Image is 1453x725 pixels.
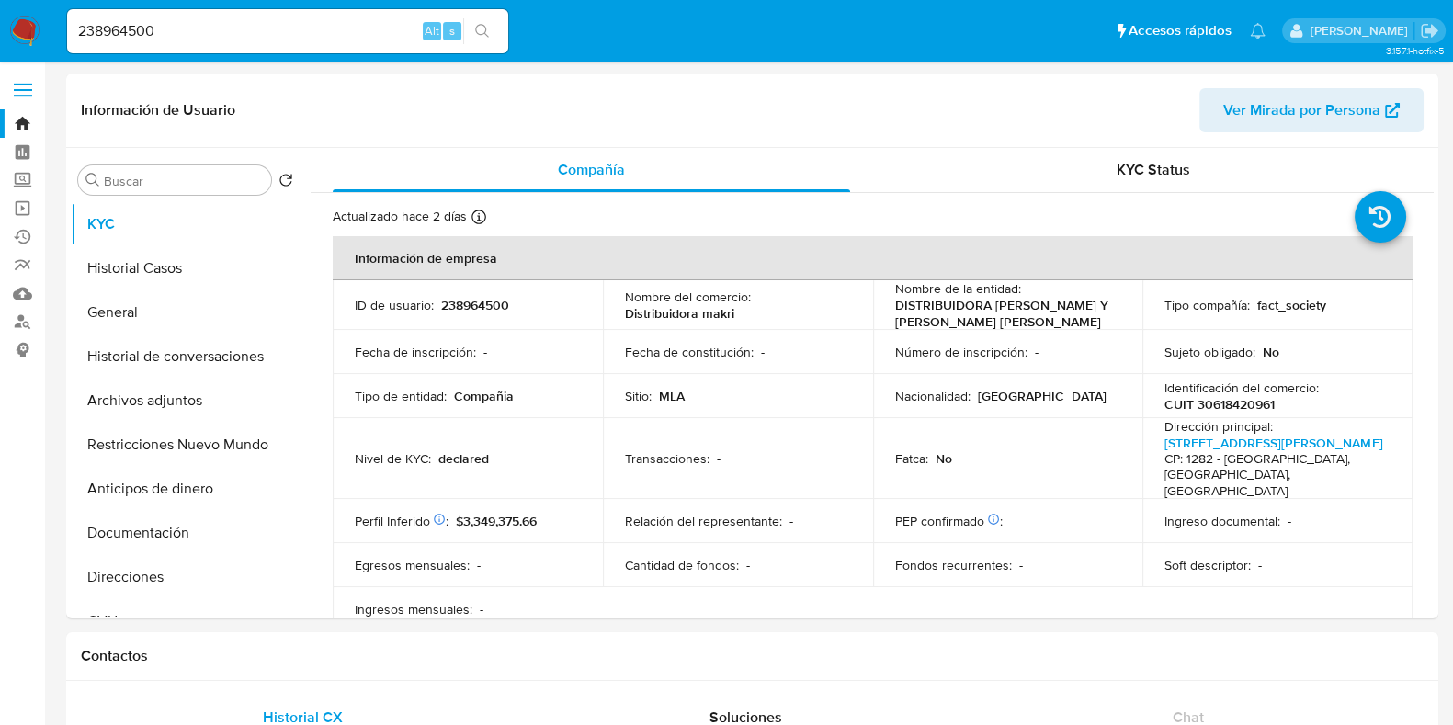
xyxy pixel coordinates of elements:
p: florencia.lera@mercadolibre.com [1310,22,1413,40]
p: No [1263,344,1279,360]
p: Compañia [454,388,514,404]
p: - [1035,344,1039,360]
span: Ver Mirada por Persona [1223,88,1380,132]
span: s [449,22,455,40]
p: - [483,344,487,360]
h1: Contactos [81,647,1424,665]
a: Notificaciones [1250,23,1266,39]
button: Anticipos de dinero [71,467,301,511]
p: - [1258,557,1262,573]
p: Fatca : [895,450,928,467]
p: - [480,601,483,617]
p: Actualizado hace 2 días [333,208,467,225]
span: Accesos rápidos [1129,21,1232,40]
p: No [936,450,952,467]
p: - [1288,513,1291,529]
p: - [1019,557,1023,573]
p: - [717,450,721,467]
p: - [789,513,793,529]
p: Perfil Inferido : [355,513,448,529]
button: Ver Mirada por Persona [1199,88,1424,132]
p: 238964500 [441,297,509,313]
p: declared [438,450,489,467]
p: DISTRIBUIDORA [PERSON_NAME] Y [PERSON_NAME] [PERSON_NAME] [895,297,1114,330]
p: ID de usuario : [355,297,434,313]
p: Ingreso documental : [1164,513,1280,529]
p: Fecha de constitución : [625,344,754,360]
p: Soft descriptor : [1164,557,1251,573]
span: $3,349,375.66 [456,512,537,530]
p: Nacionalidad : [895,388,971,404]
button: Documentación [71,511,301,555]
button: Buscar [85,173,100,187]
button: Restricciones Nuevo Mundo [71,423,301,467]
p: Nivel de KYC : [355,450,431,467]
p: Ingresos mensuales : [355,601,472,617]
p: CUIT 30618420961 [1164,396,1275,413]
button: Historial Casos [71,246,301,290]
button: Volver al orden por defecto [278,173,293,193]
th: Información de empresa [333,236,1413,280]
a: [STREET_ADDRESS][PERSON_NAME] [1164,434,1382,452]
p: Fecha de inscripción : [355,344,476,360]
p: Cantidad de fondos : [625,557,739,573]
p: Sujeto obligado : [1164,344,1255,360]
button: General [71,290,301,334]
button: search-icon [463,18,501,44]
p: MLA [659,388,685,404]
p: PEP confirmado : [895,513,1003,529]
input: Buscar usuario o caso... [67,19,508,43]
input: Buscar [104,173,264,189]
p: Nombre de la entidad : [895,280,1021,297]
p: Identificación del comercio : [1164,379,1319,396]
p: Fondos recurrentes : [895,557,1012,573]
p: - [746,557,750,573]
h4: CP: 1282 - [GEOGRAPHIC_DATA], [GEOGRAPHIC_DATA], [GEOGRAPHIC_DATA] [1164,451,1383,500]
p: - [477,557,481,573]
button: Direcciones [71,555,301,599]
p: Egresos mensuales : [355,557,470,573]
p: Distribuidora makri [625,305,734,322]
p: Transacciones : [625,450,709,467]
p: Tipo de entidad : [355,388,447,404]
p: Sitio : [625,388,652,404]
p: Relación del representante : [625,513,782,529]
p: Número de inscripción : [895,344,1027,360]
p: - [761,344,765,360]
span: KYC Status [1117,159,1190,180]
button: CVU [71,599,301,643]
button: Historial de conversaciones [71,334,301,379]
span: Alt [425,22,439,40]
span: Compañía [558,159,625,180]
button: Archivos adjuntos [71,379,301,423]
p: Dirección principal : [1164,418,1273,435]
a: Salir [1420,21,1439,40]
p: fact_society [1257,297,1326,313]
p: Tipo compañía : [1164,297,1250,313]
h1: Información de Usuario [81,101,235,119]
p: Nombre del comercio : [625,289,751,305]
button: KYC [71,202,301,246]
p: [GEOGRAPHIC_DATA] [978,388,1107,404]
